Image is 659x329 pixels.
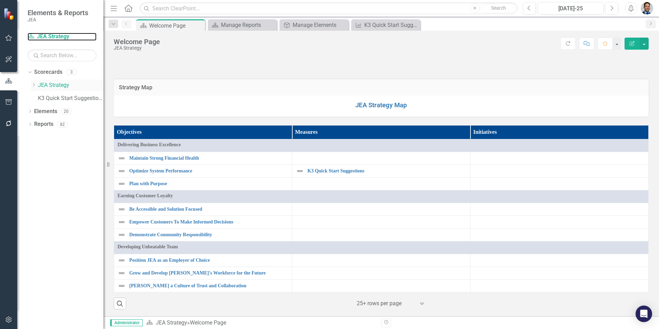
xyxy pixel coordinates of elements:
[118,269,126,277] img: Not Defined
[641,2,653,14] img: Christopher Barrett
[540,4,601,13] div: [DATE]-25
[292,165,470,178] td: Double-Click to Edit Right Click for Context Menu
[114,229,292,241] td: Double-Click to Edit Right Click for Context Menu
[119,84,643,91] h3: Strategy Map
[210,21,275,29] a: Manage Reports
[129,181,288,186] a: Plan with Purpose
[114,178,292,190] td: Double-Click to Edit Right Click for Context Menu
[129,270,288,276] a: Grow and Develop [PERSON_NAME]'s Workforce for the Future
[3,8,16,20] img: ClearPoint Strategy
[538,2,604,14] button: [DATE]-25
[114,190,649,203] td: Double-Click to Edit
[118,167,126,175] img: Not Defined
[28,17,88,22] small: JEA
[307,168,467,173] a: K3 Quick Start Suggestions
[38,94,103,102] a: K3 Quick Start Suggestions
[129,156,288,161] a: Maintain Strong Financial Health
[118,256,126,265] img: Not Defined
[129,232,288,237] a: Demonstrate Community Responsibility
[118,141,645,148] span: Delivering Business Excellence
[110,319,143,326] span: Administrator
[491,5,506,11] span: Search
[221,21,275,29] div: Manage Reports
[190,319,226,326] div: Welcome Page
[149,21,203,30] div: Welcome Page
[129,283,288,288] a: [PERSON_NAME] a Culture of Trust and Collaboration
[114,203,292,216] td: Double-Click to Edit Right Click for Context Menu
[114,139,649,152] td: Double-Click to Edit
[114,216,292,229] td: Double-Click to Edit Right Click for Context Menu
[57,121,68,127] div: 82
[34,120,53,128] a: Reports
[28,33,97,41] a: JEA Strategy
[364,21,418,29] div: K3 Quick Start Suggestions
[118,231,126,239] img: Not Defined
[281,21,347,29] a: Manage Elements
[114,46,160,51] div: JEA Strategy
[129,207,288,212] a: Be Accessible and Solution Focused
[66,69,77,75] div: 3
[118,243,645,250] span: Developing Unbeatable Team
[34,68,62,76] a: Scorecards
[353,21,418,29] a: K3 Quick Start Suggestions
[636,306,652,322] div: Open Intercom Messenger
[28,49,97,61] input: Search Below...
[114,254,292,267] td: Double-Click to Edit Right Click for Context Menu
[118,205,126,213] img: Not Defined
[118,282,126,290] img: Not Defined
[114,38,160,46] div: Welcome Page
[118,180,126,188] img: Not Defined
[38,81,103,89] a: JEA Strategy
[296,167,304,175] img: Not Defined
[355,101,407,109] a: JEA Strategy Map
[114,241,649,254] td: Double-Click to Edit
[34,108,57,116] a: Elements
[118,192,645,199] span: Earning Customer Loyalty
[118,154,126,162] img: Not Defined
[118,218,126,226] img: Not Defined
[28,9,88,17] span: Elements & Reports
[114,280,292,292] td: Double-Click to Edit Right Click for Context Menu
[114,152,292,165] td: Double-Click to Edit Right Click for Context Menu
[129,258,288,263] a: Position JEA as an Employer of Choice
[129,219,288,225] a: Empower Customers To Make Informed Decisions
[481,3,516,13] button: Search
[129,168,288,173] a: Optimize System Performance
[140,2,518,14] input: Search ClearPoint...
[146,319,376,327] div: »
[114,165,292,178] td: Double-Click to Edit Right Click for Context Menu
[293,21,347,29] div: Manage Elements
[156,319,187,326] a: JEA Strategy
[114,267,292,280] td: Double-Click to Edit Right Click for Context Menu
[61,108,72,114] div: 20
